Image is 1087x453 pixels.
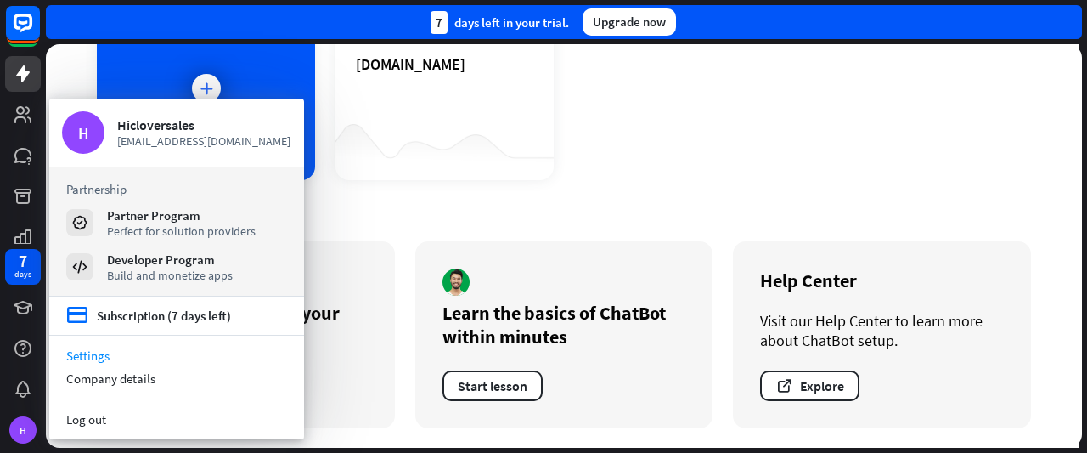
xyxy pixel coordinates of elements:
[583,8,676,36] div: Upgrade now
[107,268,233,283] div: Build and monetize apps
[62,111,104,154] div: H
[97,308,231,324] div: Subscription (7 days left)
[760,371,859,401] button: Explore
[9,416,37,444] div: H
[14,7,65,58] button: Open LiveChat chat widget
[107,207,256,224] div: Partner Program
[97,201,1031,224] div: Get started
[107,252,233,268] div: Developer Program
[431,11,569,34] div: days left in your trial.
[431,11,448,34] div: 7
[760,311,1004,350] div: Visit our Help Center to learn more about ChatBot setup.
[117,116,291,133] div: Hicloversales
[356,54,465,74] span: hiclover.com
[107,224,256,239] div: Perfect for solution providers
[49,408,304,431] a: Log out
[49,367,304,390] div: Company details
[66,252,287,282] a: Developer Program Build and monetize apps
[117,133,291,149] span: [EMAIL_ADDRESS][DOMAIN_NAME]
[442,269,470,296] img: author
[62,111,291,154] a: H Hicloversales [EMAIL_ADDRESS][DOMAIN_NAME]
[66,305,231,326] a: credit_card Subscription (7 days left)
[14,269,31,280] div: days
[66,181,287,197] h3: Partnership
[19,253,27,269] div: 7
[49,344,304,367] a: Settings
[442,301,686,348] div: Learn the basics of ChatBot within minutes
[442,371,543,401] button: Start lesson
[66,305,88,326] i: credit_card
[5,249,41,285] a: 7 days
[760,269,1004,292] div: Help Center
[66,207,287,238] a: Partner Program Perfect for solution providers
